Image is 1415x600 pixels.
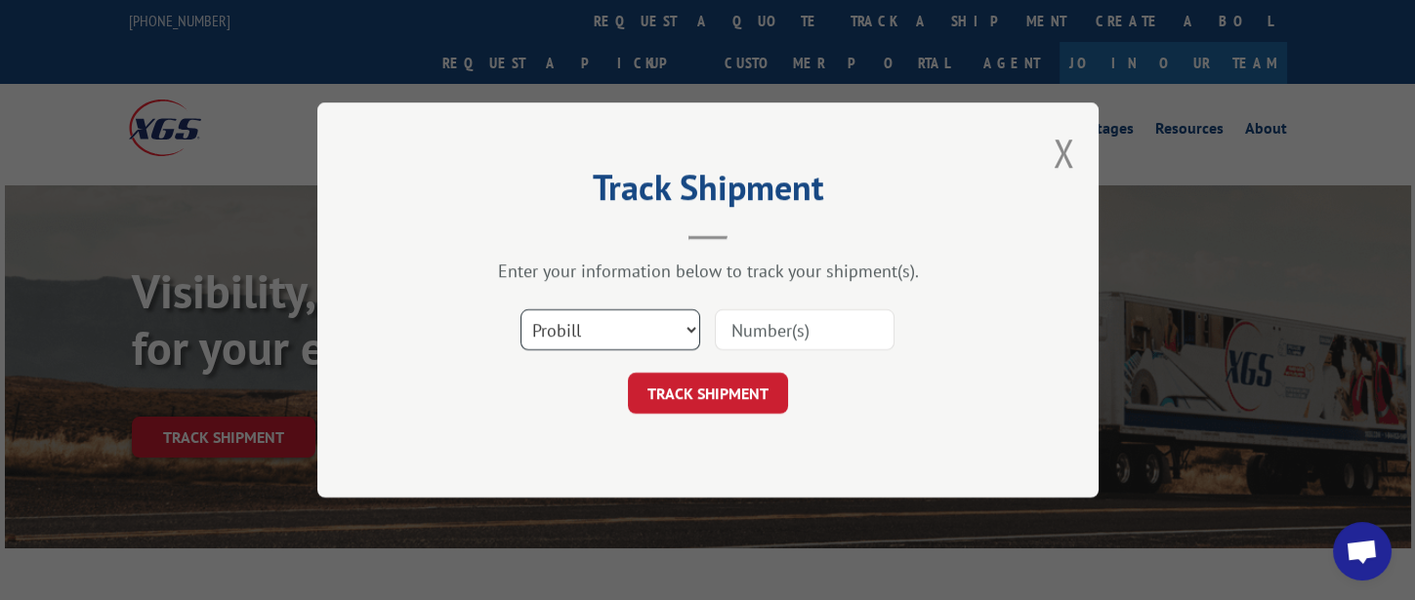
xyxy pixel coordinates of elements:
button: TRACK SHIPMENT [628,373,788,414]
h2: Track Shipment [415,174,1001,211]
div: Open chat [1333,522,1392,580]
button: Close modal [1053,127,1074,179]
input: Number(s) [715,309,895,350]
div: Enter your information below to track your shipment(s). [415,260,1001,282]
